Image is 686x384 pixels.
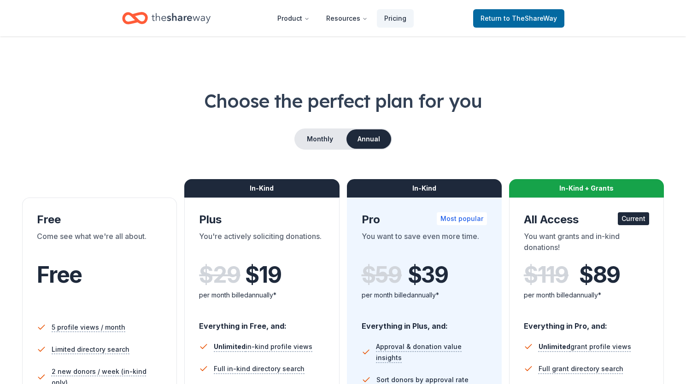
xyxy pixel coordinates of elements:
[52,344,129,355] span: Limited directory search
[22,88,664,114] h1: Choose the perfect plan for you
[376,341,487,363] span: Approval & donation value insights
[37,212,162,227] div: Free
[245,262,281,288] span: $ 19
[524,313,649,332] div: Everything in Pro, and:
[408,262,448,288] span: $ 39
[37,231,162,256] div: Come see what we're all about.
[270,9,317,28] button: Product
[362,231,487,256] div: You want to save even more time.
[539,363,623,374] span: Full grant directory search
[539,343,570,350] span: Unlimited
[539,343,631,350] span: grant profile views
[214,363,305,374] span: Full in-kind directory search
[199,231,324,256] div: You're actively soliciting donations.
[199,290,324,301] div: per month billed annually*
[481,13,557,24] span: Return
[199,313,324,332] div: Everything in Free, and:
[52,322,125,333] span: 5 profile views / month
[362,313,487,332] div: Everything in Plus, and:
[509,179,664,198] div: In-Kind + Grants
[184,179,339,198] div: In-Kind
[524,290,649,301] div: per month billed annually*
[524,212,649,227] div: All Access
[214,343,312,350] span: in-kind profile views
[346,129,391,149] button: Annual
[214,343,246,350] span: Unlimited
[295,129,345,149] button: Monthly
[362,212,487,227] div: Pro
[347,179,502,198] div: In-Kind
[504,14,557,22] span: to TheShareWay
[579,262,620,288] span: $ 89
[524,231,649,256] div: You want grants and in-kind donations!
[473,9,564,28] a: Returnto TheShareWay
[319,9,375,28] button: Resources
[122,7,211,29] a: Home
[362,290,487,301] div: per month billed annually*
[199,212,324,227] div: Plus
[37,261,82,288] span: Free
[377,9,414,28] a: Pricing
[437,212,487,225] div: Most popular
[270,7,414,29] nav: Main
[618,212,649,225] div: Current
